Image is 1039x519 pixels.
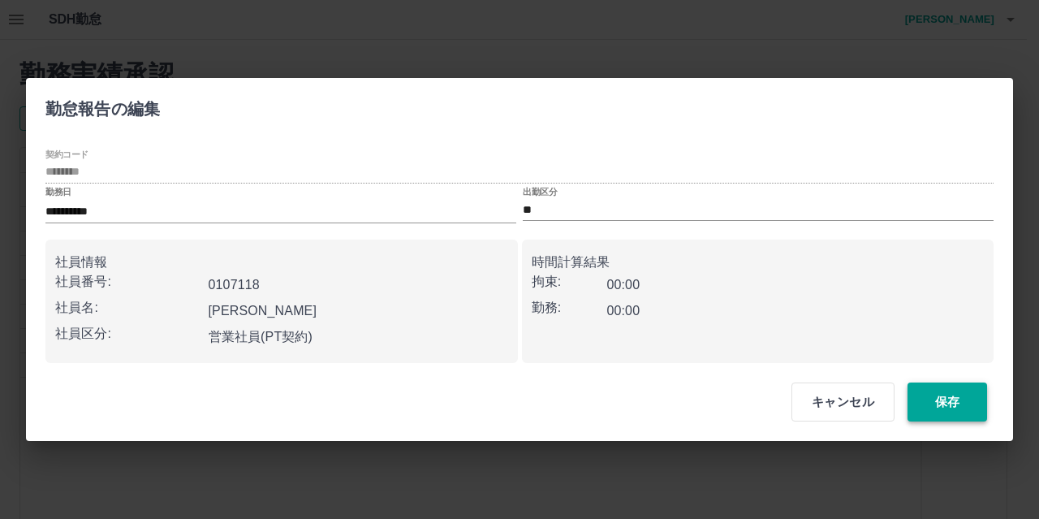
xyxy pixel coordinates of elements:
label: 出勤区分 [523,186,557,198]
p: 社員番号: [55,272,202,292]
b: 0107118 [209,278,260,292]
p: 拘束: [532,272,607,292]
b: [PERSON_NAME] [209,304,317,318]
b: 営業社員(PT契約) [209,330,313,344]
b: 00:00 [606,304,640,318]
p: 社員名: [55,298,202,318]
label: 契約コード [45,148,88,160]
p: 社員区分: [55,324,202,344]
label: 勤務日 [45,186,71,198]
p: 時間計算結果 [532,253,985,272]
button: キャンセル [791,383,895,422]
button: 保存 [908,383,987,422]
h2: 勤怠報告の編集 [26,78,179,133]
p: 勤務: [532,298,607,318]
b: 00:00 [606,278,640,292]
p: 社員情報 [55,253,508,272]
